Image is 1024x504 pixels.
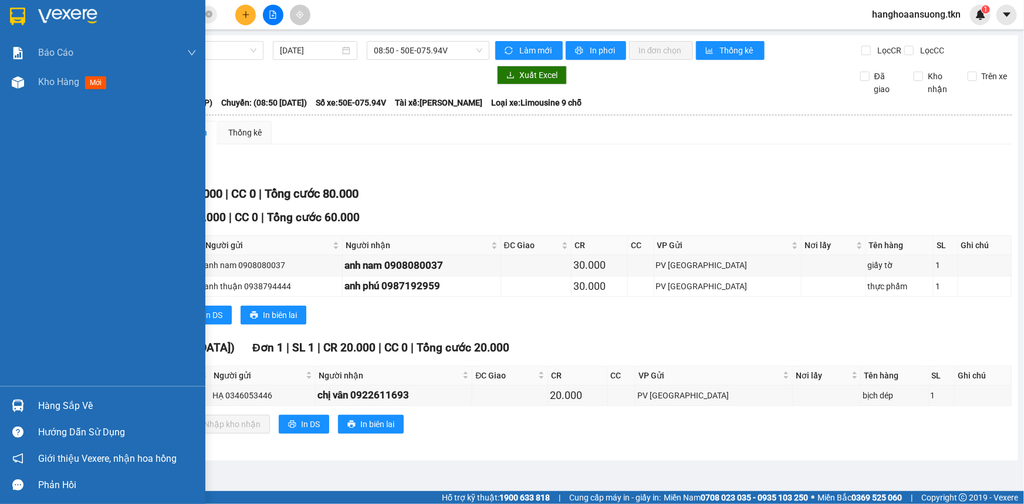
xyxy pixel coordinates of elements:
[573,278,626,295] div: 30.000
[984,5,988,13] span: 1
[296,11,304,19] span: aim
[301,418,320,431] span: In DS
[868,259,932,272] div: giấy tờ
[38,76,79,87] span: Kho hàng
[637,389,790,402] div: PV [GEOGRAPHIC_DATA]
[657,239,789,252] span: VP Gửi
[395,96,482,109] span: Tài xế: [PERSON_NAME]
[38,476,197,494] div: Phản hồi
[261,211,264,224] span: |
[701,493,808,502] strong: 0708 023 035 - 0935 103 250
[796,369,849,382] span: Nơi lấy
[38,45,73,60] span: Báo cáo
[996,5,1017,25] button: caret-down
[569,491,661,504] span: Cung cấp máy in - giấy in:
[317,387,471,403] div: chị vân 0922611693
[629,41,693,60] button: In đơn chọn
[204,309,222,322] span: In DS
[959,493,967,502] span: copyright
[187,48,197,57] span: down
[181,415,270,434] button: downloadNhập kho nhận
[929,366,955,385] th: SL
[228,126,262,139] div: Thống kê
[38,451,177,466] span: Giới thiệu Vexere, nhận hoa hồng
[628,236,654,255] th: CC
[374,42,482,59] span: 08:50 - 50E-075.94V
[519,44,553,57] span: Làm mới
[259,187,262,201] span: |
[550,387,606,404] div: 20.000
[279,415,329,434] button: printerIn DS
[851,493,902,502] strong: 0369 525 060
[575,46,585,56] span: printer
[242,11,250,19] span: plus
[868,280,932,293] div: thực phẩm
[263,309,297,322] span: In biên lai
[817,491,902,504] span: Miền Bắc
[548,366,608,385] th: CR
[12,400,24,412] img: warehouse-icon
[975,9,986,20] img: icon-new-feature
[1002,9,1012,20] span: caret-down
[654,276,802,297] td: PV Tây Ninh
[573,257,626,273] div: 30.000
[566,41,626,60] button: printerIn phơi
[705,46,715,56] span: bar-chart
[664,491,808,504] span: Miền Nam
[931,389,952,402] div: 1
[319,369,461,382] span: Người nhận
[935,259,956,272] div: 1
[572,236,628,255] th: CR
[417,341,509,354] span: Tổng cước 20.000
[229,211,232,224] span: |
[12,453,23,464] span: notification
[491,96,582,109] span: Loại xe: Limousine 9 chỗ
[174,211,226,224] span: CR 60.000
[870,70,905,96] span: Đã giao
[696,41,765,60] button: bar-chartThống kê
[267,211,360,224] span: Tổng cước 60.000
[205,9,212,21] span: close-circle
[958,236,1012,255] th: Ghi chú
[475,369,535,382] span: ĐC Giao
[10,8,25,25] img: logo-vxr
[497,66,567,84] button: downloadXuất Excel
[863,389,927,402] div: bịch dép
[221,96,307,109] span: Chuyến: (08:50 [DATE])
[338,415,404,434] button: printerIn biên lai
[378,341,381,354] span: |
[923,70,958,96] span: Kho nhận
[214,369,303,382] span: Người gửi
[347,420,356,429] span: printer
[590,44,617,57] span: In phơi
[292,341,315,354] span: SL 1
[506,71,515,80] span: download
[12,76,24,89] img: warehouse-icon
[934,236,958,255] th: SL
[85,76,106,89] span: mới
[235,5,256,25] button: plus
[656,280,799,293] div: PV [GEOGRAPHIC_DATA]
[911,491,913,504] span: |
[499,493,550,502] strong: 1900 633 818
[280,44,340,57] input: 11/08/2025
[656,259,799,272] div: PV [GEOGRAPHIC_DATA]
[977,70,1012,83] span: Trên xe
[442,491,550,504] span: Hỗ trợ kỹ thuật:
[38,397,197,415] div: Hàng sắp về
[286,341,289,354] span: |
[559,491,560,504] span: |
[505,46,515,56] span: sync
[241,306,306,324] button: printerIn biên lai
[317,341,320,354] span: |
[955,366,1012,385] th: Ghi chú
[411,341,414,354] span: |
[205,239,330,252] span: Người gửi
[181,306,232,324] button: printerIn DS
[12,47,24,59] img: solution-icon
[360,418,394,431] span: In biên lai
[225,187,228,201] span: |
[204,280,340,293] div: anh thuận 0938794444
[519,69,557,82] span: Xuất Excel
[290,5,310,25] button: aim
